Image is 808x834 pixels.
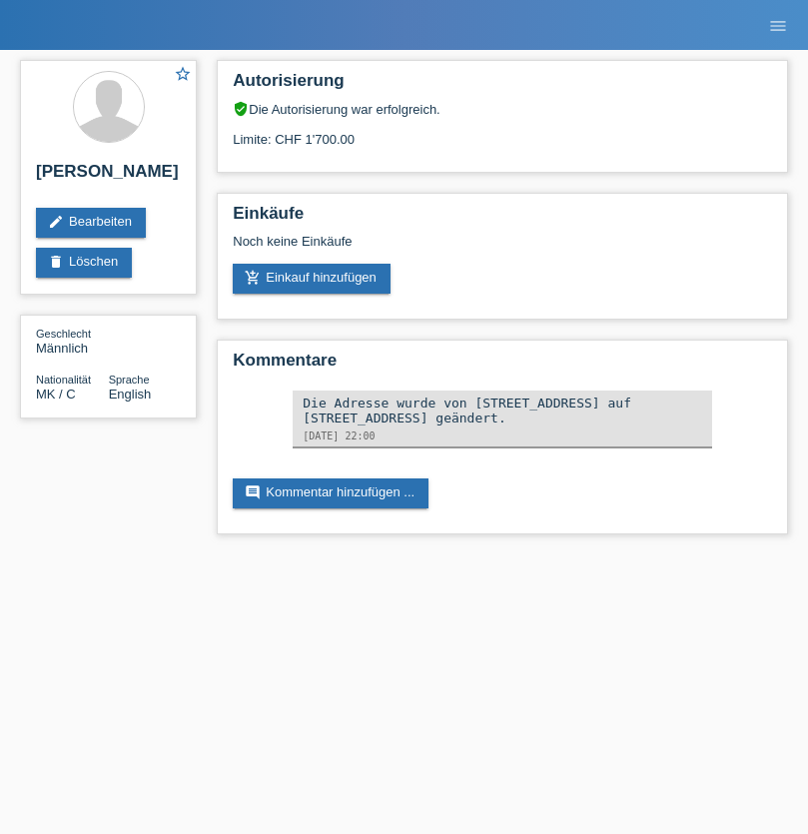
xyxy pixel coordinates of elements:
[36,208,146,238] a: editBearbeiten
[758,19,798,31] a: menu
[245,270,261,286] i: add_shopping_cart
[48,254,64,270] i: delete
[233,204,772,234] h2: Einkäufe
[174,65,192,83] i: star_border
[36,326,109,356] div: Männlich
[233,101,772,117] div: Die Autorisierung war erfolgreich.
[233,351,772,381] h2: Kommentare
[233,234,772,264] div: Noch keine Einkäufe
[245,484,261,500] i: comment
[233,478,428,508] a: commentKommentar hinzufügen ...
[36,248,132,278] a: deleteLöschen
[109,387,152,402] span: English
[303,430,702,441] div: [DATE] 22:00
[233,264,391,294] a: add_shopping_cartEinkauf hinzufügen
[36,374,91,386] span: Nationalität
[48,214,64,230] i: edit
[109,374,150,386] span: Sprache
[233,101,249,117] i: verified_user
[768,16,788,36] i: menu
[36,162,181,192] h2: [PERSON_NAME]
[36,387,76,402] span: Mazedonien / C / 28.11.1992
[233,117,772,147] div: Limite: CHF 1'700.00
[303,396,702,425] div: Die Adresse wurde von [STREET_ADDRESS] auf [STREET_ADDRESS] geändert.
[174,65,192,86] a: star_border
[233,71,772,101] h2: Autorisierung
[36,328,91,340] span: Geschlecht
